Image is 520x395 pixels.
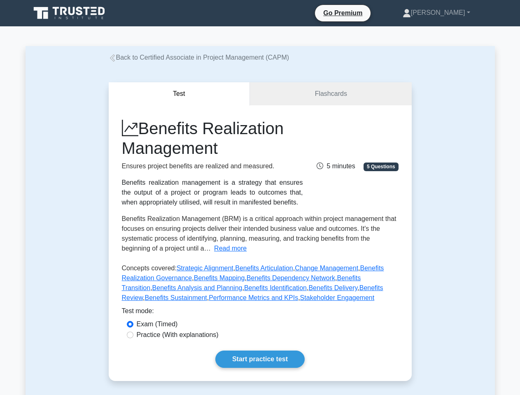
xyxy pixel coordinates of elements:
a: Benefits Identification [244,284,307,291]
a: Benefits Articulation [235,265,293,272]
a: Back to Certified Associate in Project Management (CAPM) [109,54,289,61]
a: Strategic Alignment [177,265,233,272]
button: Test [109,82,250,106]
div: Benefits realization management is a strategy that ensures the output of a project or program lea... [122,178,303,207]
a: Change Management [295,265,358,272]
span: Benefits Realization Management (BRM) is a critical approach within project management that focus... [122,215,396,252]
a: Benefits Delivery [308,284,357,291]
span: 5 Questions [364,163,398,171]
a: Stakeholder Engagement [300,294,375,301]
h1: Benefits Realization Management [122,118,303,158]
label: Exam (Timed) [137,319,178,329]
div: Test mode: [122,306,399,319]
p: Ensures project benefits are realized and measured. [122,161,303,171]
a: Benefits Dependency Network [247,274,335,281]
p: Concepts covered: , , , , , , , , , , , , , [122,263,399,306]
button: Read more [214,244,247,253]
a: Benefits Mapping [194,274,245,281]
a: Performance Metrics and KPIs [209,294,298,301]
a: Benefits Sustainment [145,294,207,301]
a: Start practice test [215,351,305,368]
label: Practice (With explanations) [137,330,219,340]
a: [PERSON_NAME] [383,5,490,21]
span: 5 minutes [317,163,355,170]
a: Benefits Analysis and Planning [152,284,243,291]
a: Go Premium [318,8,367,18]
a: Flashcards [250,82,411,106]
